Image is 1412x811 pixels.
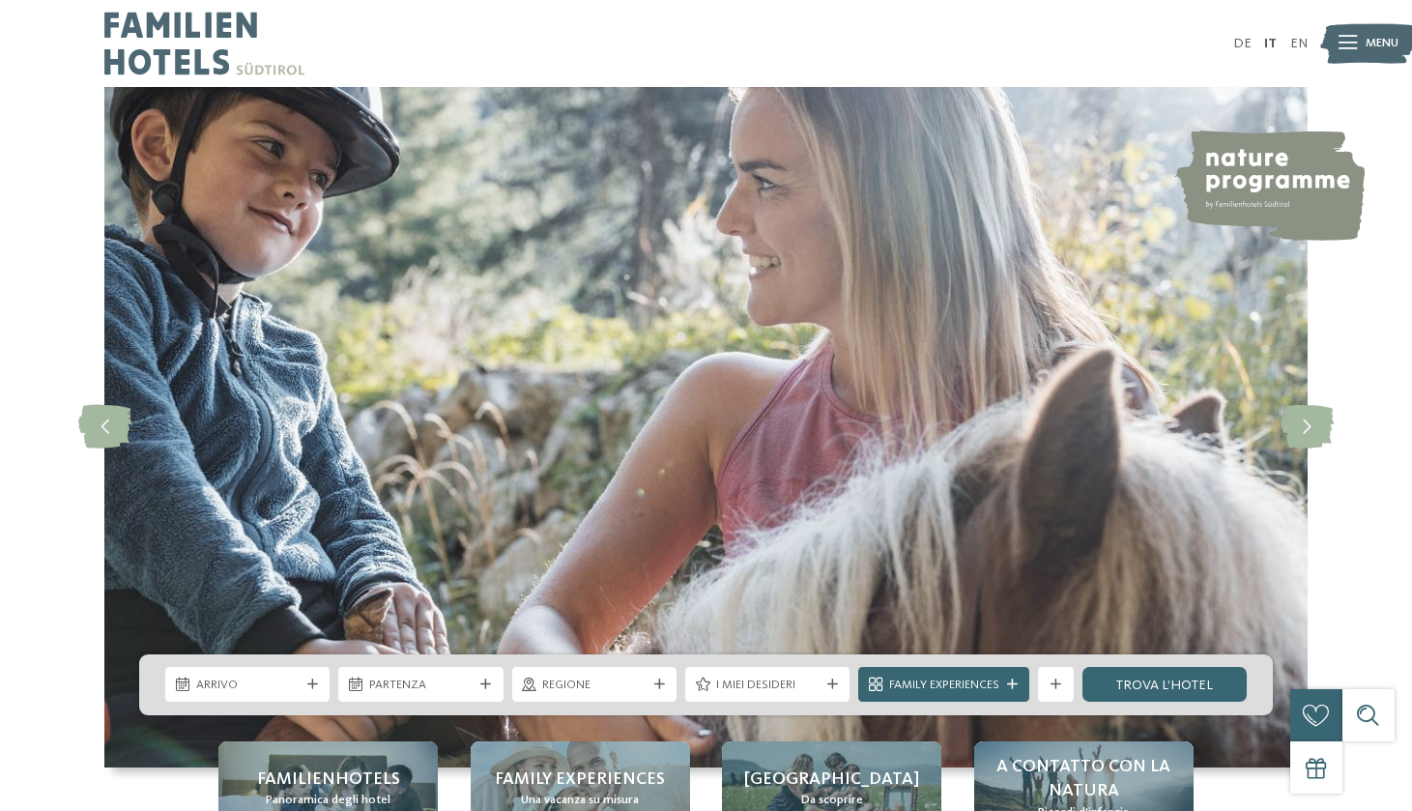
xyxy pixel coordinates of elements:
span: Da scoprire [801,792,863,809]
span: Familienhotels [257,768,400,792]
img: nature programme by Familienhotels Südtirol [1173,130,1365,241]
span: Family Experiences [889,677,999,694]
span: Family experiences [495,768,665,792]
span: A contatto con la natura [992,755,1176,803]
a: trova l’hotel [1082,667,1247,702]
a: EN [1290,37,1308,50]
span: Partenza [369,677,473,694]
a: IT [1264,37,1277,50]
span: [GEOGRAPHIC_DATA] [744,768,919,792]
img: Family hotel Alto Adige: the happy family places! [104,87,1308,768]
a: DE [1233,37,1252,50]
span: Una vacanza su misura [521,792,639,809]
span: I miei desideri [716,677,820,694]
span: Arrivo [196,677,300,694]
span: Menu [1366,35,1398,52]
span: Regione [542,677,646,694]
span: Panoramica degli hotel [266,792,390,809]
